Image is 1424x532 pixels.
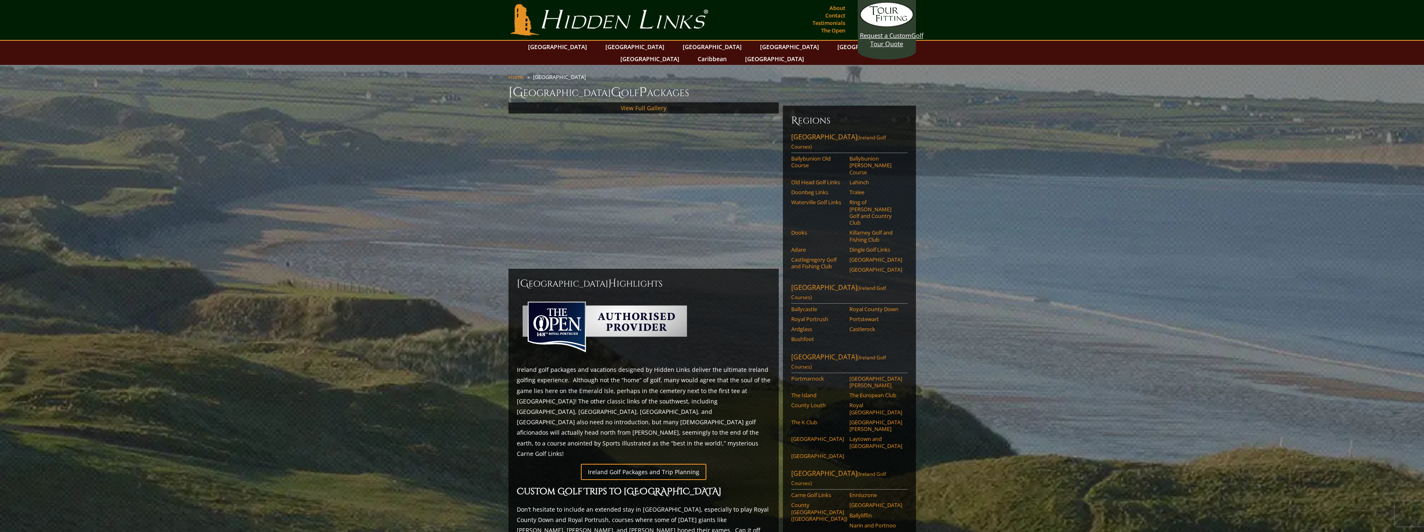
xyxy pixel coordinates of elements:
a: Ardglass [791,326,844,332]
a: Bushfoot [791,336,844,342]
a: The Open [819,25,847,36]
a: Enniscrone [849,492,902,498]
a: Testimonials [810,17,847,29]
span: (Ireland Golf Courses) [791,134,886,150]
h1: [GEOGRAPHIC_DATA] olf ackages [508,84,916,101]
a: Ring of [PERSON_NAME] Golf and Country Club [849,199,902,226]
a: Castlerock [849,326,902,332]
a: County [GEOGRAPHIC_DATA] ([GEOGRAPHIC_DATA]) [791,502,844,522]
a: Ballybunion [PERSON_NAME] Course [849,155,902,176]
span: H [608,277,617,290]
a: [GEOGRAPHIC_DATA](Ireland Golf Courses) [791,132,908,153]
span: (Ireland Golf Courses) [791,285,886,301]
p: Ireland golf packages and vacations designed by Hidden Links deliver the ultimate Ireland golfing... [517,364,770,459]
a: Dingle Golf Links [849,246,902,253]
a: The Island [791,392,844,398]
a: About [827,2,847,14]
a: [GEOGRAPHIC_DATA] [833,41,901,53]
a: [GEOGRAPHIC_DATA] [616,53,684,65]
a: [GEOGRAPHIC_DATA] [791,453,844,459]
a: Home [508,73,524,81]
a: [GEOGRAPHIC_DATA][PERSON_NAME] [849,375,902,389]
span: Request a Custom [860,31,911,40]
a: Request a CustomGolf Tour Quote [860,2,914,48]
a: [GEOGRAPHIC_DATA] [756,41,823,53]
a: Old Head Golf Links [791,179,844,186]
a: Waterville Golf Links [791,199,844,205]
a: Carne Golf Links [791,492,844,498]
a: [GEOGRAPHIC_DATA] [791,435,844,442]
a: Contact [823,10,847,21]
a: Killarney Golf and Fishing Club [849,229,902,243]
a: Portmarnock [791,375,844,382]
a: Ireland Golf Packages and Trip Planning [581,464,706,480]
a: Dooks [791,229,844,236]
a: Ballycastle [791,306,844,312]
a: [GEOGRAPHIC_DATA](Ireland Golf Courses) [791,283,908,304]
a: [GEOGRAPHIC_DATA] [679,41,746,53]
a: The K Club [791,419,844,426]
a: [GEOGRAPHIC_DATA] [524,41,591,53]
a: [GEOGRAPHIC_DATA] [849,502,902,508]
span: G [611,84,621,101]
a: [GEOGRAPHIC_DATA] [849,256,902,263]
a: Laytown and [GEOGRAPHIC_DATA] [849,435,902,449]
a: [GEOGRAPHIC_DATA] [601,41,669,53]
a: Ballyliffin [849,512,902,519]
a: View Full Gallery [621,104,666,112]
a: [GEOGRAPHIC_DATA] [741,53,808,65]
span: (Ireland Golf Courses) [791,354,886,370]
h2: [GEOGRAPHIC_DATA] ighlights [517,277,770,290]
h6: Regions [791,114,908,127]
a: Royal Portrush [791,316,844,322]
a: Lahinch [849,179,902,186]
a: Castlegregory Golf and Fishing Club [791,256,844,270]
a: [GEOGRAPHIC_DATA](Ireland Golf Courses) [791,352,908,373]
a: Tralee [849,189,902,195]
a: The European Club [849,392,902,398]
li: [GEOGRAPHIC_DATA] [533,73,589,81]
a: Royal County Down [849,306,902,312]
a: Ballybunion Old Course [791,155,844,169]
a: Adare [791,246,844,253]
span: P [639,84,647,101]
a: [GEOGRAPHIC_DATA][PERSON_NAME] [849,419,902,433]
h2: Custom Golf Trips to [GEOGRAPHIC_DATA] [517,485,770,499]
a: Narin and Portnoo [849,522,902,529]
a: Royal [GEOGRAPHIC_DATA] [849,402,902,416]
a: Doonbeg Links [791,189,844,195]
a: [GEOGRAPHIC_DATA](Ireland Golf Courses) [791,469,908,490]
a: [GEOGRAPHIC_DATA] [849,266,902,273]
a: Caribbean [693,53,731,65]
span: (Ireland Golf Courses) [791,470,886,487]
a: County Louth [791,402,844,408]
a: Portstewart [849,316,902,322]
